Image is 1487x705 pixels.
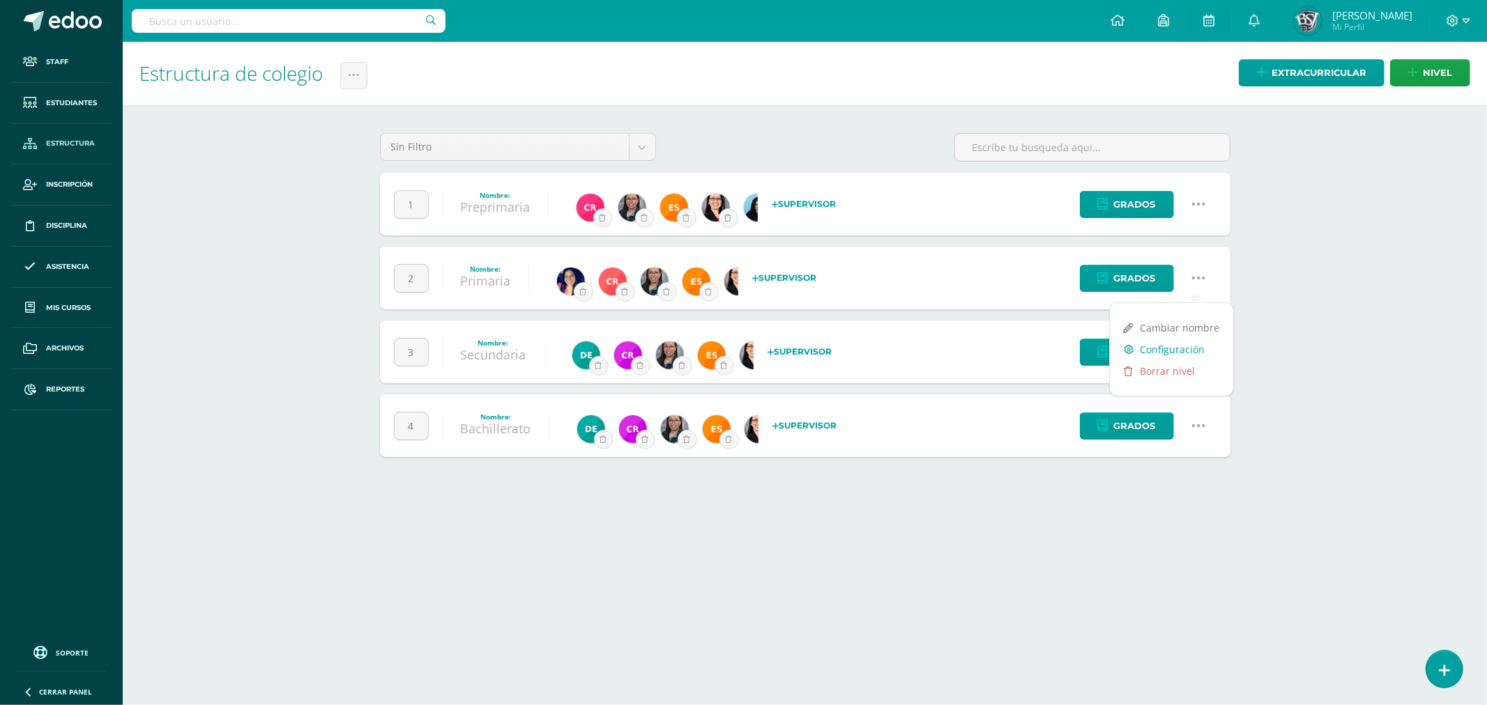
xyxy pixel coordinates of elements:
[619,415,647,443] img: 567d2e971ab455aec52cdb51cbbf71a0.png
[1332,21,1412,33] span: Mi Perfil
[11,206,112,247] a: Disciplina
[461,199,531,215] a: Preprimaria
[744,194,772,222] img: 0ec1db5f62156b052767e68aebe352a6.png
[480,190,511,200] strong: Nombre:
[557,268,585,295] img: 7118ac30b0313437625b59fc2ffd5a9e.png
[724,268,752,295] img: 62c058ff0c98960f326c85e4fcbbf100.png
[572,341,600,369] img: 9fa0c54c0c68d676f2f0303209928c54.png
[480,412,511,421] strong: Nombre:
[11,369,112,410] a: Reportes
[132,9,445,33] input: Busca un usuario...
[11,288,112,329] a: Mis cursos
[703,415,731,443] img: 4ba0fbdb24318f1bbd103ebd070f4524.png
[471,264,501,274] strong: Nombre:
[1080,191,1174,218] a: Grados
[11,42,112,83] a: Staff
[618,194,646,222] img: 6fb385528ffb729c9b944b13f11ee051.png
[46,302,91,313] span: Mis cursos
[1080,412,1174,440] a: Grados
[1110,360,1233,382] a: Borrar nivel
[1080,265,1174,292] a: Grados
[773,420,837,431] strong: Supervisor
[56,648,89,658] span: Soporte
[461,346,526,363] a: Secundaria
[391,134,618,160] span: Sin Filtro
[614,341,642,369] img: 567d2e971ab455aec52cdb51cbbf71a0.png
[478,338,509,348] strong: Nombre:
[702,194,730,222] img: 62c058ff0c98960f326c85e4fcbbf100.png
[46,98,97,109] span: Estudiantes
[381,134,655,160] a: Sin Filtro
[641,268,669,295] img: 6fb385528ffb729c9b944b13f11ee051.png
[1272,60,1366,86] span: Extracurricular
[46,343,84,354] span: Archivos
[46,384,84,395] span: Reportes
[46,261,89,272] span: Asistencia
[461,272,511,289] a: Primaria
[46,179,93,190] span: Inscripción
[1080,339,1174,366] a: Grados
[768,346,832,357] strong: Supervisor
[661,415,689,443] img: 6fb385528ffb729c9b944b13f11ee051.png
[11,164,112,206] a: Inscripción
[1110,339,1233,360] a: Configuración
[139,60,323,86] span: Estructura de colegio
[39,687,92,697] span: Cerrar panel
[740,341,768,369] img: 62c058ff0c98960f326c85e4fcbbf100.png
[11,328,112,369] a: Archivos
[1294,7,1322,35] img: d5c8d16448259731d9230e5ecd375886.png
[698,341,726,369] img: 4ba0fbdb24318f1bbd103ebd070f4524.png
[1114,413,1156,439] span: Grados
[11,83,112,124] a: Estudiantes
[683,268,710,295] img: 4ba0fbdb24318f1bbd103ebd070f4524.png
[1110,317,1233,339] a: Cambiar nombre
[1114,192,1156,217] span: Grados
[46,56,68,68] span: Staff
[11,124,112,165] a: Estructura
[46,220,87,231] span: Disciplina
[1423,60,1452,86] span: nivel
[1114,265,1156,291] span: Grados
[1390,59,1470,86] a: nivel
[461,420,531,437] a: Bachillerato
[577,415,605,443] img: 9fa0c54c0c68d676f2f0303209928c54.png
[1239,59,1385,86] a: Extracurricular
[1332,8,1412,22] span: [PERSON_NAME]
[772,199,837,209] strong: Supervisor
[46,138,95,149] span: Estructura
[17,642,106,661] a: Soporte
[577,194,604,222] img: 4718f6ef87293557ccd1f46f4e8ae1af.png
[753,272,817,283] strong: Supervisor
[11,247,112,288] a: Asistencia
[955,134,1230,161] input: Escribe tu busqueda aqui...
[599,268,627,295] img: f93e6c6f42c26c8e79530d5c3832b3b6.png
[660,194,688,222] img: 4ba0fbdb24318f1bbd103ebd070f4524.png
[745,415,772,443] img: 62c058ff0c98960f326c85e4fcbbf100.png
[656,341,684,369] img: 6fb385528ffb729c9b944b13f11ee051.png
